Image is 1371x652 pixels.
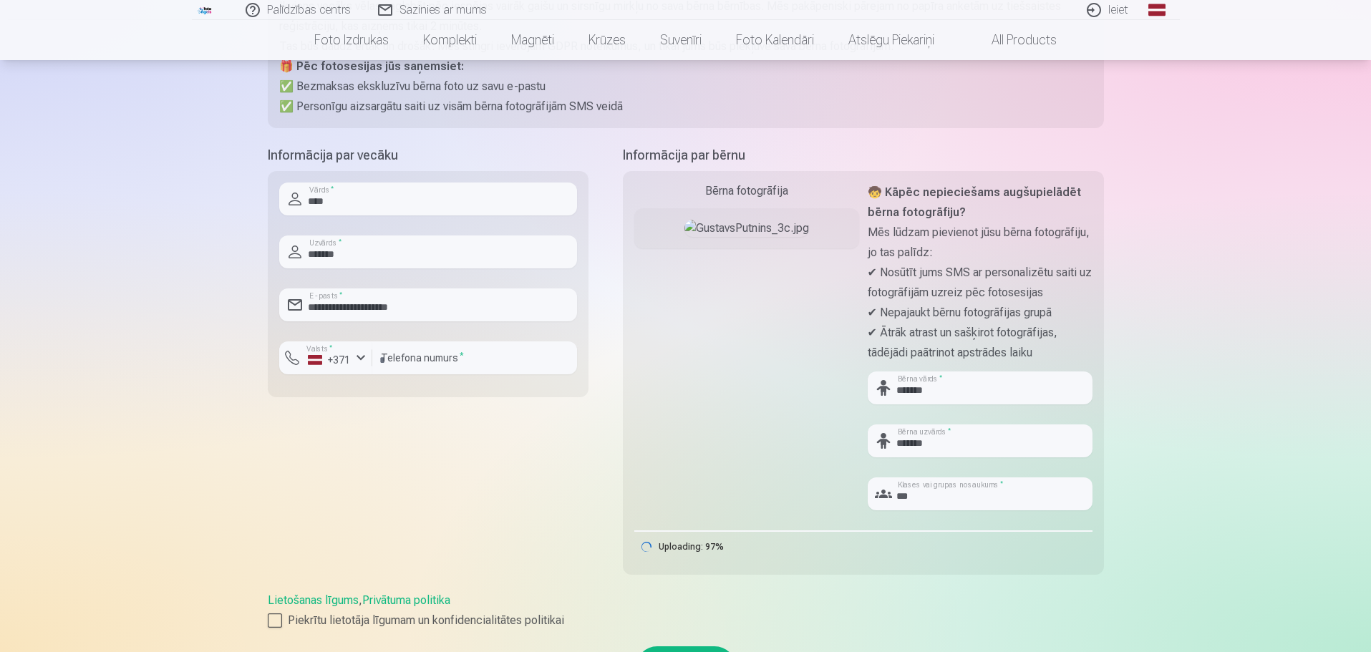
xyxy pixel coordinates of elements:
[279,59,464,73] strong: 🎁 Pēc fotosesijas jūs saņemsiet:
[268,593,359,607] a: Lietošanas līgums
[951,20,1074,60] a: All products
[634,183,859,200] div: Bērna fotogrāfija
[634,530,727,563] div: Uploading
[279,97,1093,117] p: ✅ Personīgu aizsargātu saiti uz visām bērna fotogrāfijām SMS veidā
[198,6,213,14] img: /fa1
[268,592,1104,629] div: ,
[268,612,1104,629] label: Piekrītu lietotāja līgumam un konfidencialitātes politikai
[868,303,1093,323] p: ✔ Nepajaukt bērnu fotogrāfijas grupā
[308,353,351,367] div: +371
[297,20,406,60] a: Foto izdrukas
[268,145,588,165] h5: Informācija par vecāku
[868,223,1093,263] p: Mēs lūdzam pievienot jūsu bērna fotogrāfiju, jo tas palīdz:
[868,323,1093,363] p: ✔ Ātrāk atrast un sašķirot fotogrāfijas, tādējādi paātrinot apstrādes laiku
[362,593,450,607] a: Privātuma politika
[302,344,337,354] label: Valsts
[279,77,1093,97] p: ✅ Bezmaksas ekskluzīvu bērna foto uz savu e-pastu
[684,220,809,237] img: GustavsPutnins_3c.jpg
[643,20,719,60] a: Suvenīri
[494,20,571,60] a: Magnēti
[868,263,1093,303] p: ✔ Nosūtīt jums SMS ar personalizētu saiti uz fotogrāfijām uzreiz pēc fotosesijas
[571,20,643,60] a: Krūzes
[868,185,1081,219] strong: 🧒 Kāpēc nepieciešams augšupielādēt bērna fotogrāfiju?
[831,20,951,60] a: Atslēgu piekariņi
[279,341,372,374] button: Valsts*+371
[634,530,1079,532] div: 97%
[659,542,724,551] div: Uploading: 97%
[623,145,1104,165] h5: Informācija par bērnu
[719,20,831,60] a: Foto kalendāri
[406,20,494,60] a: Komplekti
